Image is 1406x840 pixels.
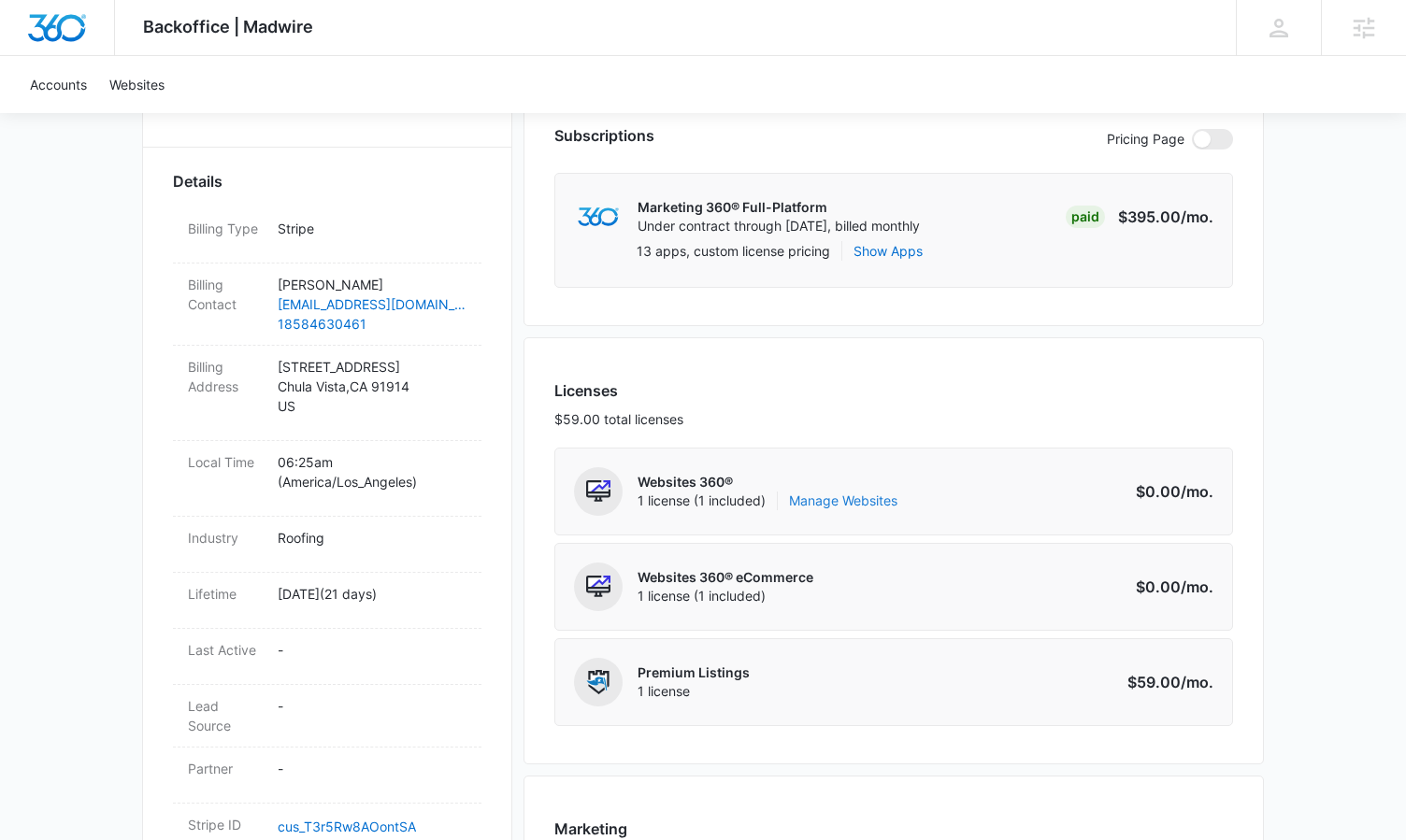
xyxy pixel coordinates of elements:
[278,452,466,491] p: 06:25am ( America/Los_Angeles )
[638,473,897,491] p: Websites 360®
[1181,482,1213,501] span: /mo.
[173,441,481,517] div: Local Time06:25am (America/Los_Angeles)
[188,452,263,472] dt: Local Time
[173,170,222,192] span: Details
[278,275,466,294] p: [PERSON_NAME]
[143,17,313,36] span: Backoffice | Madwire
[854,241,923,261] button: Show Apps
[1107,129,1184,149] p: Pricing Page
[638,663,750,682] p: Premium Listings
[578,207,618,227] img: marketing360Logo
[789,491,897,510] a: Manage Websites
[188,584,263,604] dt: Lifetime
[278,314,466,334] a: 18584630461
[638,217,920,235] p: Under contract through [DATE], billed monthly
[188,696,263,735] dt: Lead Source
[19,56,98,113] a: Accounts
[638,587,813,605] span: 1 license (1 included)
[98,56,176,113] a: Websites
[1126,480,1213,503] p: $0.00
[188,759,263,778] dt: Partner
[637,241,830,261] p: 13 apps, custom license pricing
[554,818,705,840] h3: Marketing
[278,640,466,660] p: -
[638,491,897,510] span: 1 license (1 included)
[1181,577,1213,596] span: /mo.
[278,819,416,834] a: cus_T3r5Rw8AOontSA
[173,517,481,573] div: IndustryRoofing
[188,357,263,396] dt: Billing Address
[1066,206,1105,228] div: Paid
[1181,673,1213,691] span: /mo.
[173,346,481,441] div: Billing Address[STREET_ADDRESS]Chula Vista,CA 91914US
[188,640,263,660] dt: Last Active
[278,294,466,314] a: [EMAIL_ADDRESS][DOMAIN_NAME]
[278,584,466,604] p: [DATE] ( 21 days )
[1118,206,1213,228] p: $395.00
[278,759,466,778] p: -
[278,528,466,548] p: Roofing
[278,219,466,238] p: Stripe
[188,528,263,548] dt: Industry
[554,379,683,402] h3: Licenses
[1181,207,1213,226] span: /mo.
[173,685,481,747] div: Lead Source-
[173,747,481,804] div: Partner-
[1126,671,1213,693] p: $59.00
[554,124,654,147] h3: Subscriptions
[173,207,481,263] div: Billing TypeStripe
[278,357,466,416] p: [STREET_ADDRESS] Chula Vista , CA 91914 US
[173,263,481,346] div: Billing Contact[PERSON_NAME][EMAIL_ADDRESS][DOMAIN_NAME]18584630461
[173,629,481,685] div: Last Active-
[638,568,813,587] p: Websites 360® eCommerce
[188,219,263,238] dt: Billing Type
[554,409,683,429] p: $59.00 total licenses
[638,682,750,701] span: 1 license
[278,696,466,716] p: -
[1126,576,1213,598] p: $0.00
[638,198,920,217] p: Marketing 360® Full-Platform
[173,573,481,629] div: Lifetime[DATE](21 days)
[188,815,263,834] dt: Stripe ID
[188,275,263,314] dt: Billing Contact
